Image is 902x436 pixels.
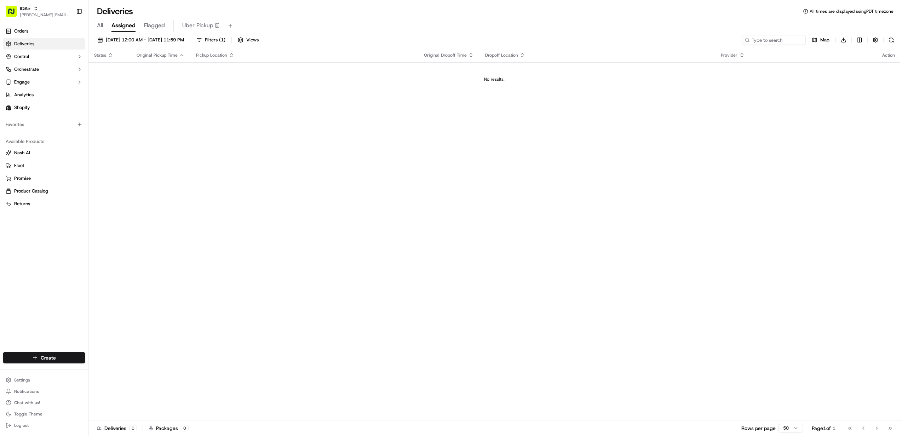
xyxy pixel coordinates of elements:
[882,52,895,58] div: Action
[3,409,85,419] button: Toggle Theme
[14,175,31,182] span: Promise
[97,6,133,17] h1: Deliveries
[14,66,39,73] span: Orchestrate
[120,70,129,79] button: Start new chat
[14,53,29,60] span: Control
[14,110,20,116] img: 1736555255976-a54dd68f-1ca7-489b-9aae-adbdc363a1c4
[7,103,18,115] img: Masood Aslam
[14,130,20,135] img: 1736555255976-a54dd68f-1ca7-489b-9aae-adbdc363a1c4
[14,92,34,98] span: Analytics
[18,46,127,53] input: Got a question? Start typing here...
[14,201,30,207] span: Returns
[14,150,30,156] span: Nash AI
[205,37,225,43] span: Filters
[22,110,57,116] span: [PERSON_NAME]
[3,89,85,101] a: Analytics
[94,52,106,58] span: Status
[60,159,65,165] div: 💻
[41,354,56,361] span: Create
[20,5,30,12] span: IQAir
[3,386,85,396] button: Notifications
[3,119,85,130] div: Favorites
[67,159,114,166] span: API Documentation
[721,52,738,58] span: Provider
[3,51,85,62] button: Control
[6,188,82,194] a: Product Catalog
[246,37,259,43] span: Views
[219,37,225,43] span: ( 1 )
[424,52,467,58] span: Original Dropoff Time
[14,159,54,166] span: Knowledge Base
[91,76,898,82] div: No results.
[7,7,21,22] img: Nash
[14,423,29,428] span: Log out
[149,425,189,432] div: Packages
[3,102,85,113] a: Shopify
[3,25,85,37] a: Orders
[812,425,835,432] div: Page 1 of 1
[3,160,85,171] button: Fleet
[32,75,97,81] div: We're available if you need us!
[4,156,57,168] a: 📗Knowledge Base
[106,37,184,43] span: [DATE] 12:00 AM - [DATE] 11:59 PM
[3,147,85,159] button: Nash AI
[20,12,70,18] span: [PERSON_NAME][EMAIL_ADDRESS][PERSON_NAME][DOMAIN_NAME]
[70,176,86,181] span: Pylon
[97,21,103,30] span: All
[3,76,85,88] button: Engage
[129,425,137,431] div: 0
[3,185,85,197] button: Product Catalog
[14,104,30,111] span: Shopify
[137,52,178,58] span: Original Pickup Time
[14,79,30,85] span: Engage
[94,35,187,45] button: [DATE] 12:00 AM - [DATE] 11:59 PM
[820,37,829,43] span: Map
[14,188,48,194] span: Product Catalog
[144,21,165,30] span: Flagged
[809,35,833,45] button: Map
[810,8,894,14] span: All times are displayed using PDT timezone
[196,52,227,58] span: Pickup Location
[14,377,30,383] span: Settings
[6,175,82,182] a: Promise
[14,389,39,394] span: Notifications
[14,162,24,169] span: Fleet
[3,136,85,147] div: Available Products
[235,35,262,45] button: Views
[3,375,85,385] button: Settings
[3,64,85,75] button: Orchestrate
[6,150,82,156] a: Nash AI
[14,400,40,406] span: Chat with us!
[15,68,28,81] img: 9188753566659_6852d8bf1fb38e338040_72.png
[22,129,57,135] span: [PERSON_NAME]
[742,35,806,45] input: Type to search
[63,110,77,116] span: [DATE]
[50,176,86,181] a: Powered byPylon
[3,352,85,363] button: Create
[3,420,85,430] button: Log out
[63,129,77,135] span: [DATE]
[6,105,11,110] img: Shopify logo
[886,35,896,45] button: Refresh
[14,411,42,417] span: Toggle Theme
[57,156,116,168] a: 💻API Documentation
[3,38,85,50] a: Deliveries
[7,122,18,134] img: Grace Nketiah
[110,91,129,99] button: See all
[7,159,13,165] div: 📗
[6,162,82,169] a: Fleet
[7,92,47,98] div: Past conversations
[3,3,73,20] button: IQAir[PERSON_NAME][EMAIL_ADDRESS][PERSON_NAME][DOMAIN_NAME]
[59,110,61,116] span: •
[182,21,213,30] span: Uber Pickup
[741,425,776,432] p: Rows per page
[6,201,82,207] a: Returns
[3,173,85,184] button: Promise
[32,68,116,75] div: Start new chat
[485,52,518,58] span: Dropoff Location
[181,425,189,431] div: 0
[193,35,229,45] button: Filters(1)
[111,21,136,30] span: Assigned
[14,41,34,47] span: Deliveries
[3,398,85,408] button: Chat with us!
